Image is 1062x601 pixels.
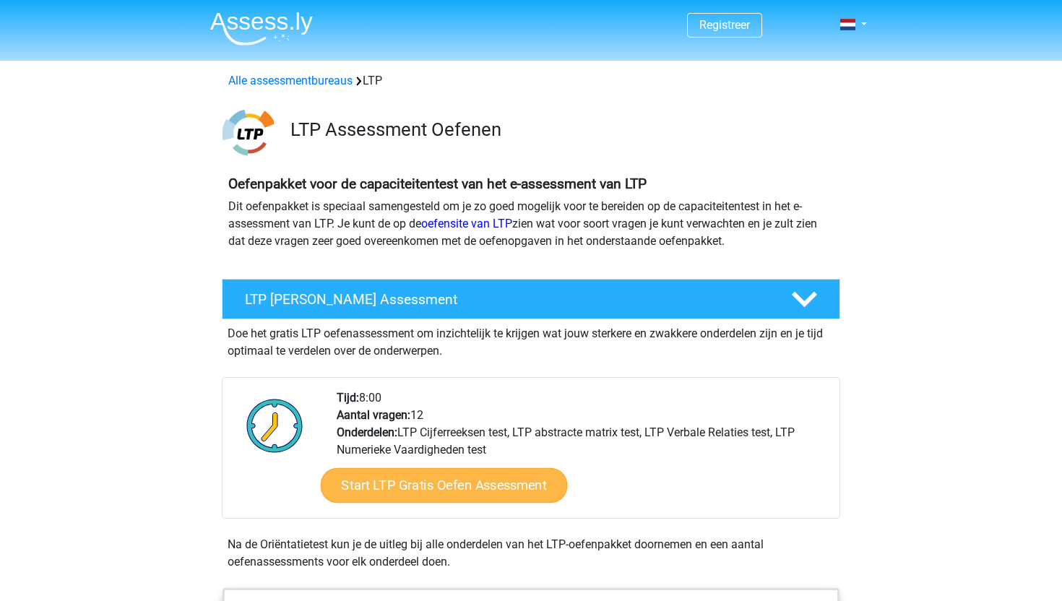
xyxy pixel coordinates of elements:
[337,425,397,439] b: Onderdelen:
[337,391,359,405] b: Tijd:
[222,319,840,360] div: Doe het gratis LTP oefenassessment om inzichtelijk te krijgen wat jouw sterkere en zwakkere onder...
[326,389,839,518] div: 8:00 12 LTP Cijferreeksen test, LTP abstracte matrix test, LTP Verbale Relaties test, LTP Numerie...
[290,118,829,141] h3: LTP Assessment Oefenen
[421,217,512,230] a: oefensite van LTP
[222,536,840,571] div: Na de Oriëntatietest kun je de uitleg bij alle onderdelen van het LTP-oefenpakket doornemen en ee...
[238,389,311,462] img: Klok
[223,107,274,158] img: ltp.png
[699,18,750,32] a: Registreer
[223,72,839,90] div: LTP
[321,468,568,503] a: Start LTP Gratis Oefen Assessment
[216,279,846,319] a: LTP [PERSON_NAME] Assessment
[228,74,353,87] a: Alle assessmentbureaus
[245,291,768,308] h4: LTP [PERSON_NAME] Assessment
[228,198,834,250] p: Dit oefenpakket is speciaal samengesteld om je zo goed mogelijk voor te bereiden op de capaciteit...
[337,408,410,422] b: Aantal vragen:
[228,176,647,192] b: Oefenpakket voor de capaciteitentest van het e-assessment van LTP
[210,12,313,46] img: Assessly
